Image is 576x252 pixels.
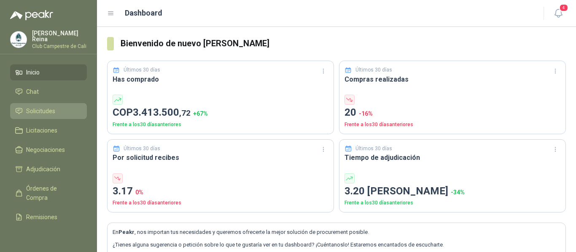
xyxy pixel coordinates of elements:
p: 3.20 [PERSON_NAME] [345,183,560,199]
a: Adjudicación [10,161,87,177]
p: Frente a los 30 días anteriores [113,199,328,207]
a: Licitaciones [10,122,87,138]
span: Inicio [26,68,40,77]
h3: Por solicitud recibes [113,152,328,163]
span: Adjudicación [26,164,60,174]
a: Chat [10,84,87,100]
p: 20 [345,105,560,121]
h1: Dashboard [125,7,162,19]
span: Negociaciones [26,145,65,154]
p: COP [113,105,328,121]
h3: Bienvenido de nuevo [PERSON_NAME] [121,37,566,50]
p: Últimos 30 días [124,145,160,153]
a: Remisiones [10,209,87,225]
p: Frente a los 30 días anteriores [345,199,560,207]
p: Últimos 30 días [355,145,392,153]
span: ,72 [179,108,191,118]
p: Frente a los 30 días anteriores [345,121,560,129]
p: Club Campestre de Cali [32,44,87,49]
span: -34 % [451,189,465,196]
h3: Tiempo de adjudicación [345,152,560,163]
span: 3.413.500 [133,106,191,118]
a: Órdenes de Compra [10,180,87,206]
span: + 67 % [193,110,208,117]
span: Solicitudes [26,106,55,116]
a: Negociaciones [10,142,87,158]
h3: Compras realizadas [345,74,560,85]
p: Últimos 30 días [124,66,160,74]
button: 4 [551,6,566,21]
p: [PERSON_NAME] Reina [32,30,87,42]
a: Solicitudes [10,103,87,119]
a: Inicio [10,64,87,80]
img: Logo peakr [10,10,53,20]
a: Configuración [10,228,87,244]
span: Licitaciones [26,126,57,135]
p: Frente a los 30 días anteriores [113,121,328,129]
p: Últimos 30 días [355,66,392,74]
p: ¿Tienes alguna sugerencia o petición sobre lo que te gustaría ver en tu dashboard? ¡Cuéntanoslo! ... [113,241,560,249]
p: En , nos importan tus necesidades y queremos ofrecerte la mejor solución de procurement posible. [113,228,560,236]
p: 3.17 [113,183,328,199]
img: Company Logo [11,32,27,48]
span: 4 [559,4,568,12]
span: -16 % [359,110,373,117]
span: Órdenes de Compra [26,184,79,202]
b: Peakr [118,229,135,235]
span: 0 % [135,189,143,196]
span: Remisiones [26,212,57,222]
span: Chat [26,87,39,96]
h3: Has comprado [113,74,328,85]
